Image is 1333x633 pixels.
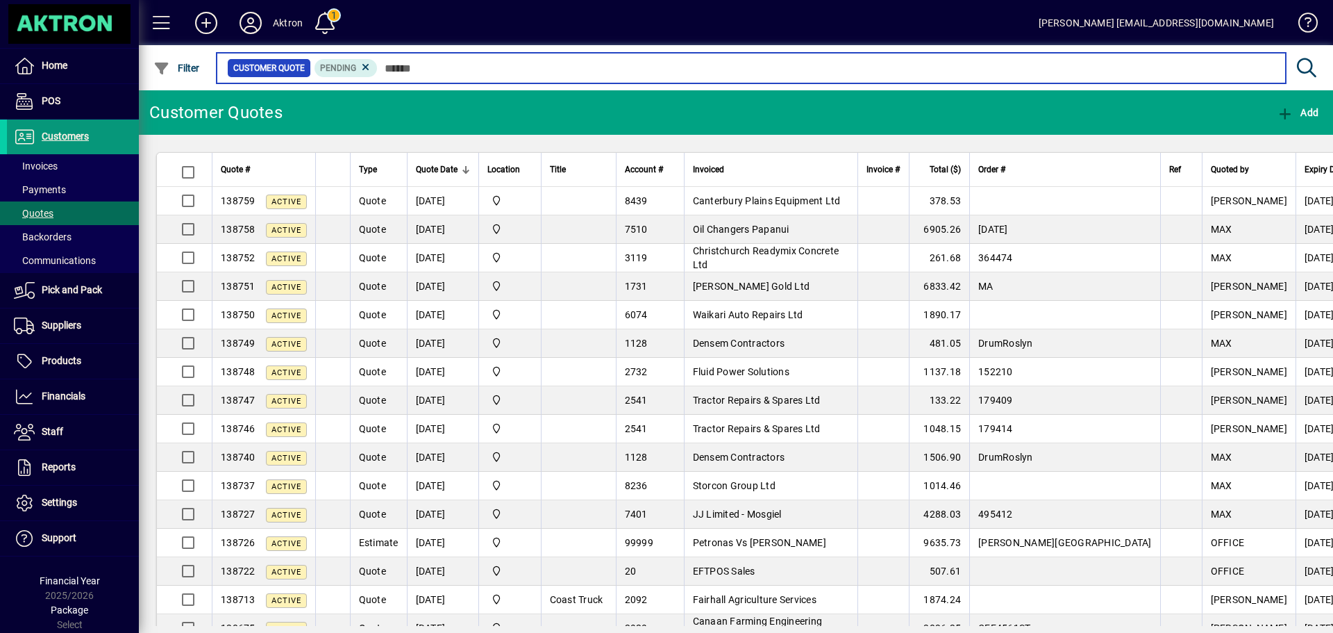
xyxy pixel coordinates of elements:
span: Active [271,197,301,206]
button: Filter [150,56,203,81]
div: Invoiced [693,162,849,177]
div: Customer Quotes [149,101,283,124]
span: Active [271,283,301,292]
span: MA [978,281,994,292]
span: Quoted by [1211,162,1249,177]
span: [PERSON_NAME] [1211,366,1287,377]
span: 138749 [221,338,255,349]
span: Quote Date [416,162,458,177]
td: 507.61 [909,557,969,586]
span: JJ Limited - Mosgiel [693,509,782,520]
span: Active [271,311,301,320]
span: Central [487,279,533,294]
span: Central [487,250,533,265]
span: Communications [14,255,96,266]
span: Payments [14,184,66,195]
span: Estimate [359,537,399,548]
span: Type [359,162,377,177]
div: Quote Date [416,162,470,177]
span: MAX [1211,338,1232,349]
span: [PERSON_NAME] [1211,281,1287,292]
span: Storcon Group Ltd [693,480,776,491]
span: 138751 [221,281,255,292]
span: [PERSON_NAME] [1211,195,1287,206]
span: Active [271,397,301,406]
span: Active [271,482,301,491]
span: 138727 [221,509,255,520]
span: Ref [1169,162,1181,177]
span: 495412 [978,509,1013,520]
span: Customer Quote [233,61,305,75]
span: Quote [359,252,386,263]
a: Support [7,521,139,556]
div: Title [550,162,607,177]
span: Waikari Auto Repairs Ltd [693,309,803,320]
span: Quote [359,224,386,235]
td: 481.05 [909,329,969,358]
span: [PERSON_NAME] [1211,309,1287,320]
span: [PERSON_NAME][GEOGRAPHIC_DATA] [978,537,1152,548]
span: Backorders [14,231,72,242]
span: Central [487,535,533,550]
a: Products [7,344,139,379]
span: 138752 [221,252,255,263]
span: 99999 [625,537,653,548]
span: Active [271,454,301,463]
span: Title [550,162,566,177]
span: OFFICE [1211,537,1245,548]
td: [DATE] [407,301,478,329]
span: 138759 [221,195,255,206]
span: Location [487,162,520,177]
span: 138722 [221,566,255,577]
span: Quotes [14,208,53,219]
div: Quote # [221,162,307,177]
span: 138748 [221,366,255,377]
div: [PERSON_NAME] [EMAIL_ADDRESS][DOMAIN_NAME] [1039,12,1274,34]
span: Densem Contractors [693,452,785,463]
span: Quote [359,594,386,605]
span: Order # [978,162,1005,177]
span: 7401 [625,509,648,520]
td: [DATE] [407,244,478,272]
span: Active [271,596,301,605]
span: [PERSON_NAME] Gold Ltd [693,281,810,292]
td: 261.68 [909,244,969,272]
span: 1731 [625,281,648,292]
span: 8439 [625,195,648,206]
td: [DATE] [407,500,478,529]
span: Active [271,226,301,235]
span: Customers [42,131,89,142]
span: Quote [359,566,386,577]
td: 1048.15 [909,415,969,443]
mat-chip: Pending Status: Pending [315,59,378,77]
td: [DATE] [407,443,478,472]
button: Profile [228,10,273,35]
span: Christchurch Readymix Concrete Ltd [693,245,839,270]
span: DrumRoslyn [978,338,1033,349]
span: Support [42,532,76,543]
div: Ref [1169,162,1193,177]
span: Home [42,60,67,71]
span: Quote [359,195,386,206]
a: Settings [7,486,139,520]
span: Reports [42,461,76,472]
a: Quotes [7,202,139,225]
span: 138726 [221,537,255,548]
td: [DATE] [407,386,478,415]
td: [DATE] [407,586,478,614]
td: [DATE] [407,529,478,557]
span: [PERSON_NAME] [1211,594,1287,605]
span: Quote [359,338,386,349]
span: Quote [359,480,386,491]
span: [DATE] [978,224,1008,235]
span: Fluid Power Solutions [693,366,789,377]
span: Quote [359,395,386,406]
span: MAX [1211,509,1232,520]
div: Order # [978,162,1152,177]
span: Central [487,478,533,493]
a: Financials [7,379,139,414]
span: 179414 [978,423,1013,434]
button: Add [1273,100,1322,125]
a: Pick and Pack [7,273,139,308]
span: Central [487,364,533,379]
